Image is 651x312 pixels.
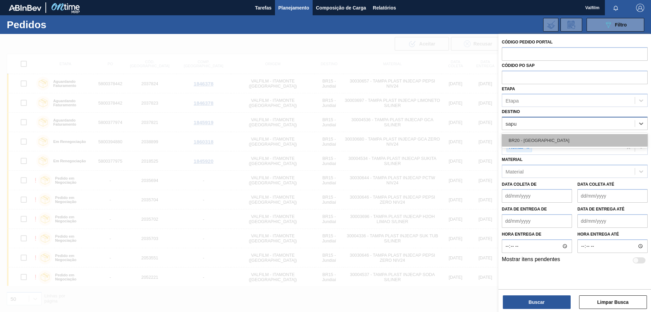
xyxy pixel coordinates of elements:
[502,87,515,91] label: Etapa
[502,207,547,212] label: Data de Entrega de
[278,4,309,12] span: Planejamento
[577,230,648,239] label: Hora entrega até
[502,40,553,44] label: Código Pedido Portal
[502,182,536,187] label: Data coleta de
[502,109,520,114] label: Destino
[502,63,535,68] label: Códido PO SAP
[577,207,625,212] label: Data de Entrega até
[543,18,558,32] div: Importar Negociações dos Pedidos
[502,256,560,264] label: Mostrar itens pendentes
[605,3,627,13] button: Notificações
[502,157,522,162] label: Material
[502,132,523,137] label: Carteira
[502,189,572,203] input: dd/mm/yyyy
[577,182,614,187] label: Data coleta até
[587,18,644,32] button: Filtro
[255,4,272,12] span: Tarefas
[577,189,648,203] input: dd/mm/yyyy
[502,134,648,147] div: BR20 - [GEOGRAPHIC_DATA]
[636,4,644,12] img: Logout
[316,4,366,12] span: Composição de Carga
[9,5,41,11] img: TNhmsLtSVTkK8tSr43FrP2fwEKptu5GPRR3wAAAABJRU5ErkJggg==
[502,230,572,239] label: Hora entrega de
[560,18,582,32] div: Solicitação de Revisão de Pedidos
[615,22,627,27] span: Filtro
[506,98,519,104] div: Etapa
[577,214,648,228] input: dd/mm/yyyy
[7,21,108,29] h1: Pedidos
[506,168,524,174] div: Material
[373,4,396,12] span: Relatórios
[502,214,572,228] input: dd/mm/yyyy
